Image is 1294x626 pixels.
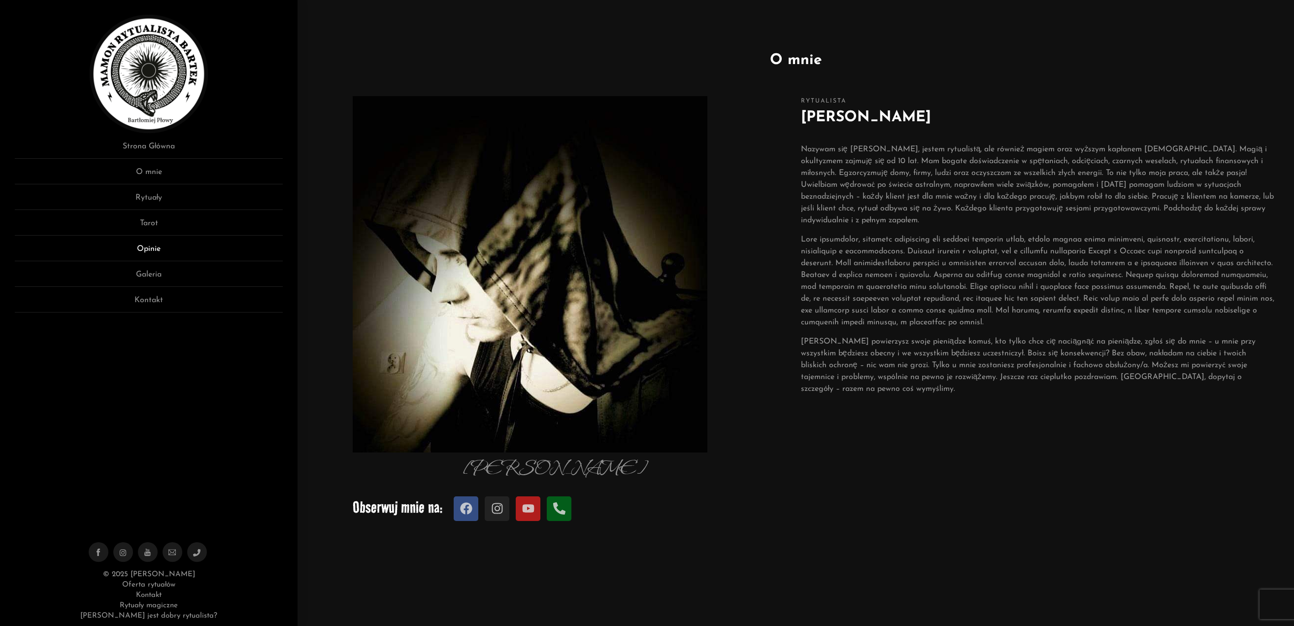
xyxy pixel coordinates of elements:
[90,15,208,133] img: Rytualista Bartek
[15,269,283,287] a: Galeria
[801,143,1274,226] p: Nazywam się [PERSON_NAME], jestem rytualistą, ale również magiem oraz wyższym kapłanem [DEMOGRAPH...
[801,234,1274,328] p: Lore ipsumdolor, sitametc adipiscing eli seddoei temporin utlab, etdolo magnaa enima minimveni, q...
[15,217,283,236] a: Tarot
[801,96,1274,106] span: Rytualista
[15,192,283,210] a: Rytuały
[136,591,162,599] a: Kontakt
[120,602,178,609] a: Rytuały magiczne
[80,612,217,620] a: [PERSON_NAME] jest dobry rytualista?
[15,166,283,184] a: O mnie
[15,294,283,313] a: Kontakt
[122,581,175,589] a: Oferta rytuałów
[312,49,1279,71] h1: O mnie
[801,336,1274,395] p: [PERSON_NAME] powierzysz swoje pieniądze komuś, kto tylko chce cię naciągnąć na pieniądze, zgłoś ...
[801,106,1274,129] h2: [PERSON_NAME]
[15,243,283,261] a: Opinie
[353,493,755,522] p: Obserwuj mnie na:
[317,452,791,486] p: [PERSON_NAME]
[15,140,283,159] a: Strona Główna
